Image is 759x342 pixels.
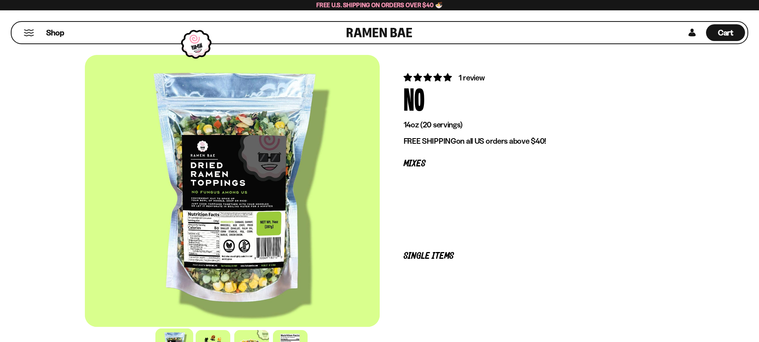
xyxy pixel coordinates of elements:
[46,27,64,38] span: Shop
[316,1,443,9] span: Free U.S. Shipping on Orders over $40 🍜
[404,136,456,146] strong: FREE SHIPPING
[459,73,485,82] span: 1 review
[404,72,453,82] span: 5.00 stars
[24,29,34,36] button: Mobile Menu Trigger
[404,252,651,260] p: Single Items
[718,28,734,37] span: Cart
[706,22,745,43] div: Cart
[46,24,64,41] a: Shop
[404,160,651,168] p: Mixes
[404,136,651,146] p: on all US orders above $40!
[404,120,651,130] p: 14oz (20 servings)
[404,83,425,113] div: No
